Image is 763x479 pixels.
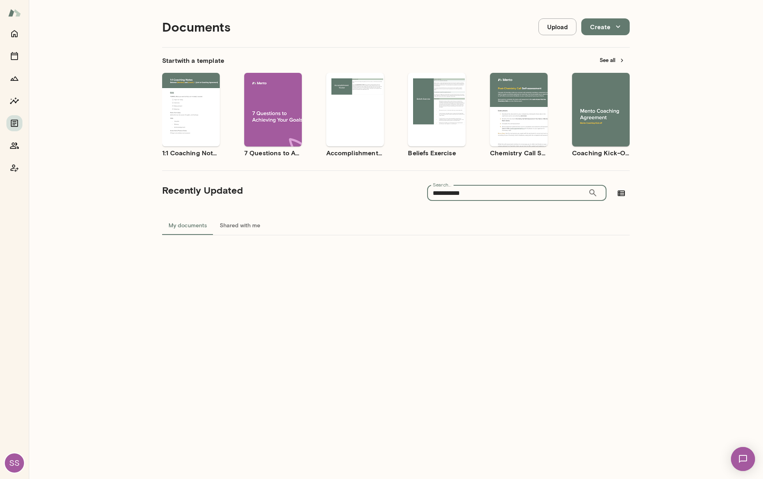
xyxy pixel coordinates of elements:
[6,93,22,109] button: Insights
[408,148,466,158] h6: Beliefs Exercise
[6,160,22,176] button: Coach app
[162,216,213,235] button: My documents
[490,148,548,158] h6: Chemistry Call Self-Assessment [Coaches only]
[6,70,22,86] button: Growth Plan
[244,148,302,158] h6: 7 Questions to Achieving Your Goals
[8,5,21,20] img: Mento
[6,26,22,42] button: Home
[6,48,22,64] button: Sessions
[326,148,384,158] h6: Accomplishment Tracker
[5,453,24,473] div: SS
[433,181,451,188] label: Search...
[595,54,630,66] button: See all
[162,19,231,34] h4: Documents
[162,56,224,65] h6: Start with a template
[6,138,22,154] button: Members
[6,115,22,131] button: Documents
[538,18,576,35] button: Upload
[572,148,630,158] h6: Coaching Kick-Off | Coaching Agreement
[162,216,630,235] div: documents tabs
[162,148,220,158] h6: 1:1 Coaching Notes
[213,216,267,235] button: Shared with me
[162,184,243,196] h5: Recently Updated
[581,18,630,35] button: Create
